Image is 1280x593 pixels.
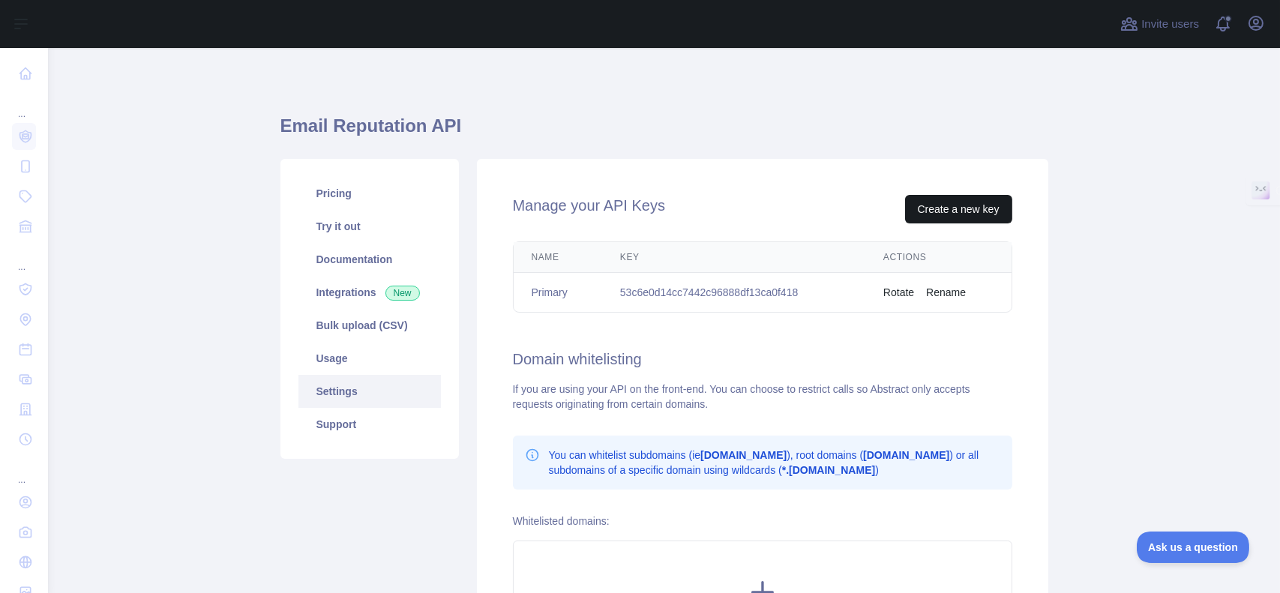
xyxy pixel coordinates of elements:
div: If you are using your API on the front-end. You can choose to restrict calls so Abstract only acc... [513,382,1012,412]
a: Settings [298,375,441,408]
td: Primary [514,273,602,313]
a: Bulk upload (CSV) [298,309,441,342]
h2: Domain whitelisting [513,349,1012,370]
label: Whitelisted domains: [513,515,610,527]
div: ... [12,456,36,486]
a: Try it out [298,210,441,243]
b: [DOMAIN_NAME] [863,449,949,461]
h2: Manage your API Keys [513,195,665,223]
a: Support [298,408,441,441]
div: ... [12,90,36,120]
button: Rotate [883,285,914,300]
th: Actions [865,242,1012,273]
b: *.[DOMAIN_NAME] [782,464,875,476]
button: Create a new key [905,195,1012,223]
a: Integrations New [298,276,441,309]
b: [DOMAIN_NAME] [700,449,787,461]
iframe: Toggle Customer Support [1137,532,1250,563]
div: ... [12,243,36,273]
th: Key [602,242,865,273]
th: Name [514,242,602,273]
p: You can whitelist subdomains (ie ), root domains ( ) or all subdomains of a specific domain using... [549,448,1000,478]
span: New [385,286,420,301]
button: Invite users [1117,12,1202,36]
h1: Email Reputation API [280,114,1048,150]
a: Usage [298,342,441,375]
span: Invite users [1141,16,1199,33]
a: Pricing [298,177,441,210]
a: Documentation [298,243,441,276]
button: Rename [926,285,966,300]
td: 53c6e0d14cc7442c96888df13ca0f418 [602,273,865,313]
